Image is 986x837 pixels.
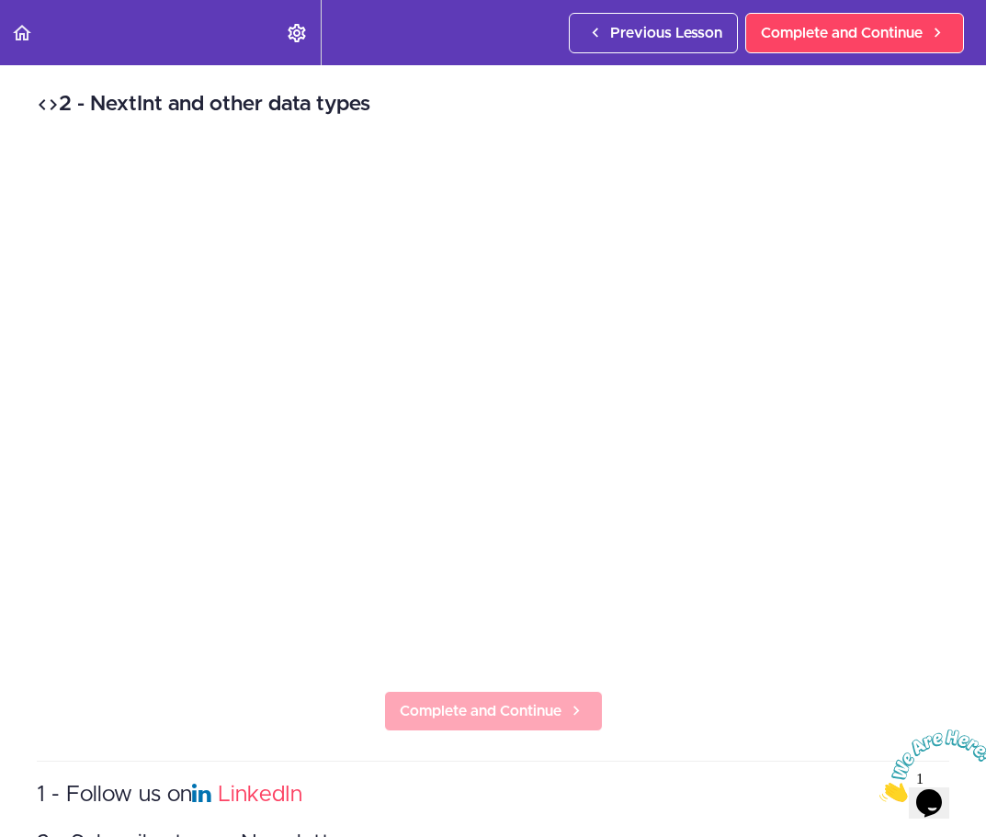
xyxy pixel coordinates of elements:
span: Previous Lesson [610,22,722,44]
a: LinkedIn [218,784,302,806]
svg: Settings Menu [286,22,308,44]
a: Complete and Continue [384,691,603,731]
span: Complete and Continue [761,22,923,44]
a: Previous Lesson [569,13,738,53]
h3: 1 - Follow us on [37,780,949,810]
span: Complete and Continue [400,700,561,722]
iframe: To enrich screen reader interactions, please activate Accessibility in Grammarly extension settings [37,148,949,662]
iframe: chat widget [872,722,986,809]
svg: Back to course curriculum [11,22,33,44]
span: 1 [7,7,15,23]
a: Complete and Continue [745,13,964,53]
h2: 2 - NextInt and other data types [37,89,949,120]
img: Chat attention grabber [7,7,121,80]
